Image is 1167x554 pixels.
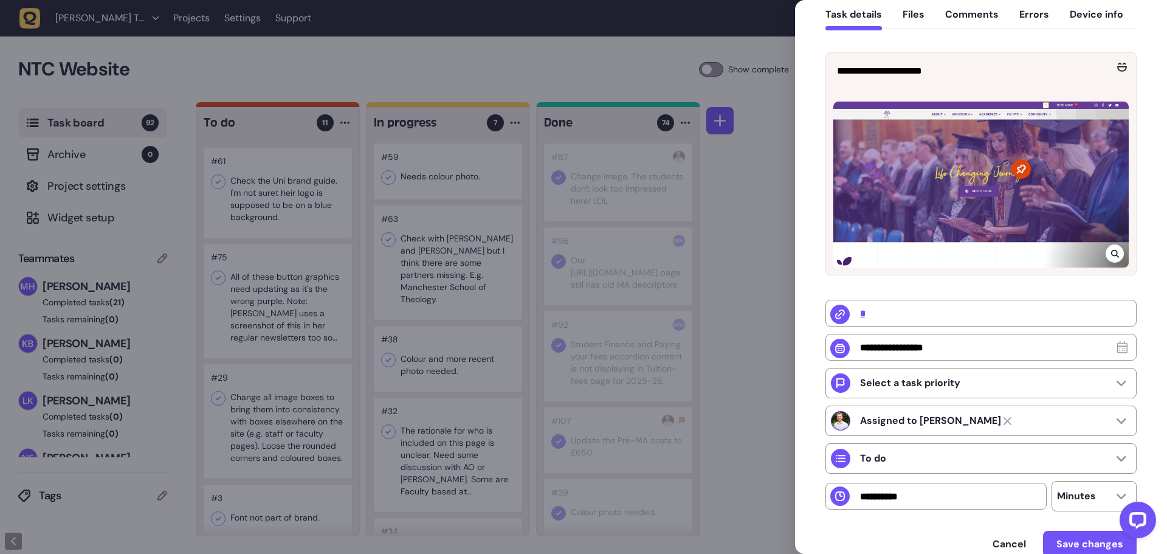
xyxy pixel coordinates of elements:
button: Device info [1070,9,1123,30]
strong: Cameron Preece [860,415,1001,427]
iframe: LiveChat chat widget [1110,497,1161,548]
p: Minutes [1057,490,1096,502]
span: Cancel [993,539,1026,549]
button: Task details [825,9,882,30]
p: Select a task priority [860,377,960,389]
button: Errors [1019,9,1049,30]
p: To do [860,452,886,465]
button: Comments [945,9,999,30]
span: Save changes [1056,539,1123,549]
button: Files [903,9,924,30]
